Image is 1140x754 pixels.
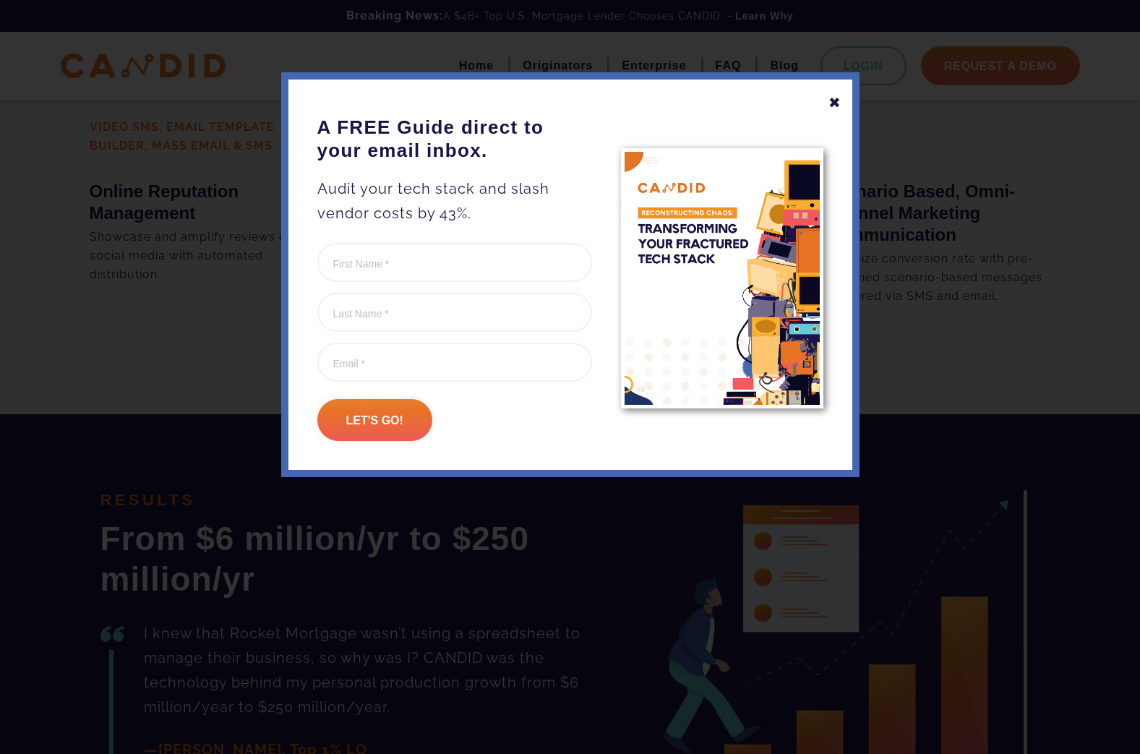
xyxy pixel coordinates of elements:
[317,116,592,162] h3: A FREE Guide direct to your email inbox.
[317,399,432,441] input: Let's go!
[317,293,592,332] input: Last Name *
[828,90,841,115] div: ✖
[317,176,592,226] p: Audit your tech stack and slash vendor costs by 43%.
[621,148,823,408] img: A FREE Guide direct to your email inbox.
[317,243,592,282] input: First Name *
[317,343,592,382] input: Email *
